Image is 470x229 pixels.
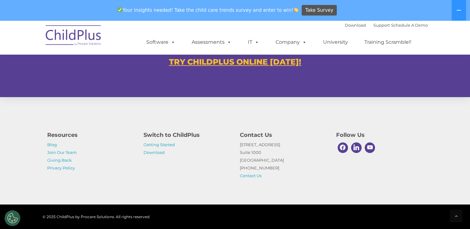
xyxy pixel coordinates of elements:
span: Take Survey [305,5,333,16]
a: Blog [47,142,57,147]
a: Contact Us [240,173,262,178]
img: ✅ [117,7,122,12]
a: Assessments [185,36,238,48]
a: IT [242,36,265,48]
a: Join Our Team [47,150,77,155]
h4: Switch to ChildPlus [144,131,230,139]
a: Company [269,36,313,48]
h4: Resources [47,131,134,139]
img: ChildPlus by Procare Solutions [43,21,105,52]
a: Download [144,150,165,155]
a: Take Survey [302,5,337,16]
a: Linkedin [349,141,363,155]
img: 👏 [294,7,298,12]
h4: Follow Us [336,131,423,139]
font: | [345,23,428,28]
button: Cookies Settings [5,210,20,226]
span: © 2025 ChildPlus by Procare Solutions. All rights reserved. [43,214,150,219]
a: Schedule A Demo [391,23,428,28]
p: [STREET_ADDRESS] Suite 1000 [GEOGRAPHIC_DATA] [PHONE_NUMBER] [240,141,327,180]
a: Facebook [336,141,350,155]
a: Youtube [363,141,377,155]
a: Support [373,23,390,28]
span: Your insights needed! Take the child care trends survey and enter to win! [115,4,301,16]
a: Privacy Policy [47,165,75,170]
a: Giving Back [47,158,72,163]
a: Download [345,23,366,28]
a: University [317,36,354,48]
a: Training Scramble!! [358,36,418,48]
a: Software [140,36,181,48]
a: Getting Started [144,142,175,147]
h4: Contact Us [240,131,327,139]
a: TRY CHILDPLUS ONLINE [DATE]! [169,57,301,66]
